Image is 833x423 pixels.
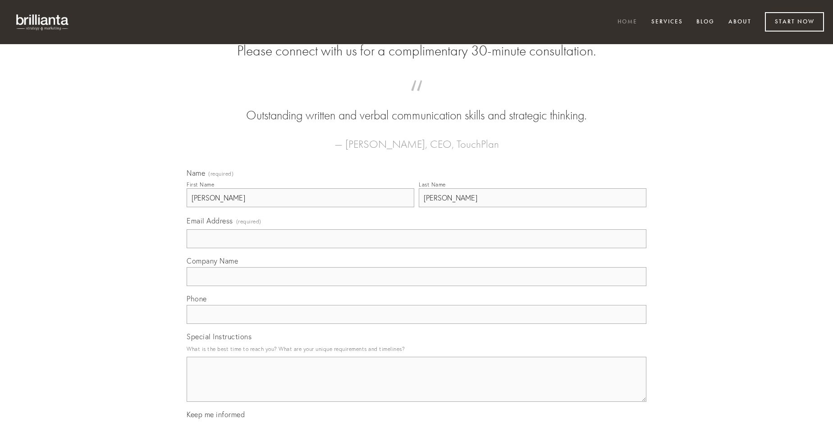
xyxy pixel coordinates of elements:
[765,12,824,32] a: Start Now
[208,171,233,177] span: (required)
[201,89,632,107] span: “
[187,343,646,355] p: What is the best time to reach you? What are your unique requirements and timelines?
[201,89,632,124] blockquote: Outstanding written and verbal communication skills and strategic thinking.
[187,168,205,177] span: Name
[187,42,646,59] h2: Please connect with us for a complimentary 30-minute consultation.
[201,124,632,153] figcaption: — [PERSON_NAME], CEO, TouchPlan
[612,15,643,30] a: Home
[187,216,233,225] span: Email Address
[187,294,207,303] span: Phone
[187,410,245,419] span: Keep me informed
[645,15,689,30] a: Services
[187,332,252,341] span: Special Instructions
[187,256,238,265] span: Company Name
[9,9,77,35] img: brillianta - research, strategy, marketing
[236,215,261,227] span: (required)
[691,15,720,30] a: Blog
[723,15,757,30] a: About
[419,181,446,188] div: Last Name
[187,181,214,188] div: First Name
